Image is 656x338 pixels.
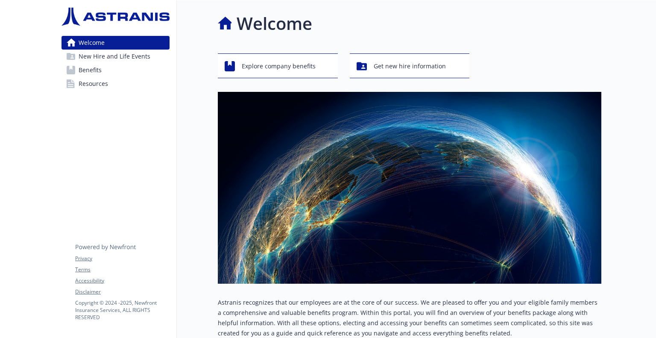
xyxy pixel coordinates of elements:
a: Benefits [61,63,170,77]
p: Copyright © 2024 - 2025 , Newfront Insurance Services, ALL RIGHTS RESERVED [75,299,169,321]
a: Resources [61,77,170,91]
a: Terms [75,266,169,273]
h1: Welcome [237,11,312,36]
a: Accessibility [75,277,169,285]
img: overview page banner [218,92,601,284]
span: Explore company benefits [242,58,316,74]
span: Resources [79,77,108,91]
a: Disclaimer [75,288,169,296]
button: Explore company benefits [218,53,338,78]
span: Benefits [79,63,102,77]
a: New Hire and Life Events [61,50,170,63]
button: Get new hire information [350,53,470,78]
a: Welcome [61,36,170,50]
a: Privacy [75,255,169,262]
span: New Hire and Life Events [79,50,150,63]
span: Welcome [79,36,105,50]
span: Get new hire information [374,58,446,74]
